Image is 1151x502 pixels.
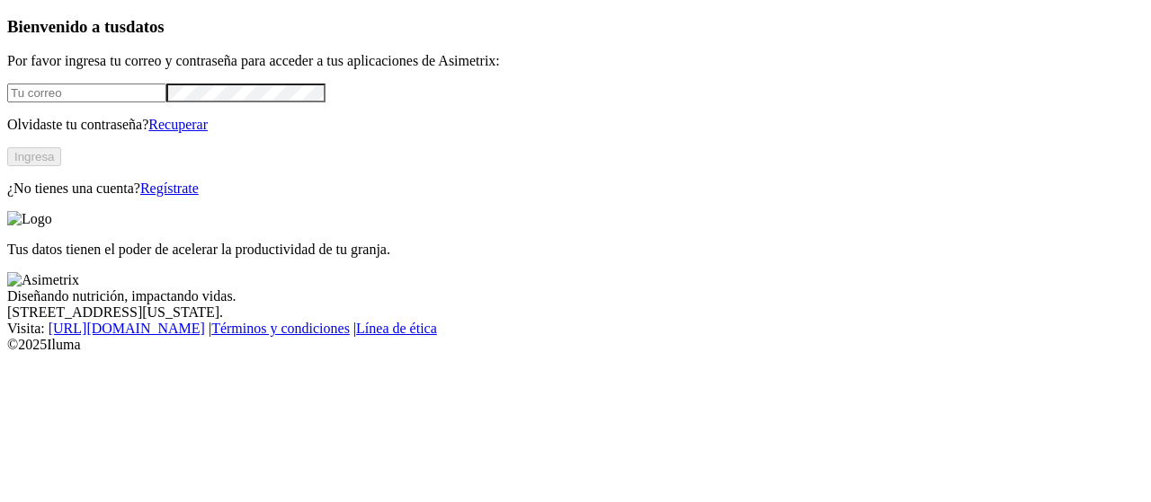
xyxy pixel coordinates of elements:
p: Tus datos tienen el poder de acelerar la productividad de tu granja. [7,242,1144,258]
a: [URL][DOMAIN_NAME] [49,321,205,336]
img: Asimetrix [7,272,79,288]
div: [STREET_ADDRESS][US_STATE]. [7,304,1144,321]
p: Por favor ingresa tu correo y contraseña para acceder a tus aplicaciones de Asimetrix: [7,53,1144,69]
input: Tu correo [7,84,166,102]
a: Recuperar [148,117,208,132]
span: datos [126,17,165,36]
a: Línea de ética [356,321,437,336]
div: Visita : | | [7,321,1144,337]
div: Diseñando nutrición, impactando vidas. [7,288,1144,304]
div: © 2025 Iluma [7,337,1144,353]
img: Logo [7,211,52,227]
p: ¿No tienes una cuenta? [7,181,1144,197]
button: Ingresa [7,147,61,166]
a: Regístrate [140,181,199,196]
a: Términos y condiciones [211,321,350,336]
p: Olvidaste tu contraseña? [7,117,1144,133]
h3: Bienvenido a tus [7,17,1144,37]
